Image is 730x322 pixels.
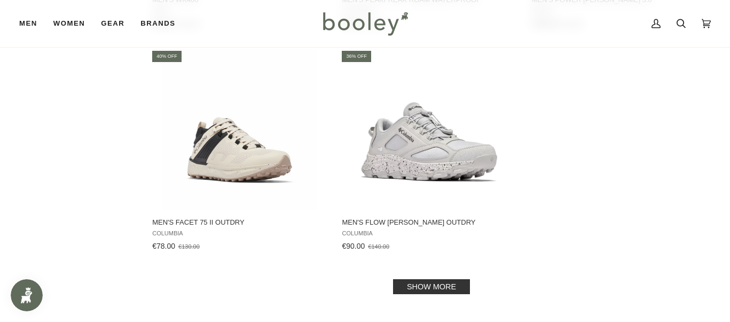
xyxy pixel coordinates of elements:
div: Pagination [152,282,711,291]
span: €90.00 [342,242,365,250]
a: Men's Flow Morrison OutDry [340,49,519,255]
span: Gear [101,18,124,29]
img: Columbia Men's Facet 75 II Outdry Dark Stone / Black - Booley Galway [160,49,320,210]
span: Columbia [152,230,327,237]
span: Men's Flow [PERSON_NAME] OutDry [342,218,517,227]
span: Men [19,18,37,29]
span: Columbia [342,230,517,237]
img: Columbia Men's Flow Morrison OutDry Slate Grey / Black - Booley Galway [349,49,509,210]
span: €140.00 [368,243,389,250]
div: 36% off [342,51,371,62]
span: Men's Facet 75 II Outdry [152,218,327,227]
span: Women [53,18,85,29]
a: Show more [393,279,470,294]
span: €130.00 [178,243,200,250]
span: Brands [140,18,175,29]
img: Booley [318,8,412,39]
div: 40% off [152,51,182,62]
a: Men's Facet 75 II Outdry [151,49,329,255]
span: €78.00 [152,242,175,250]
iframe: Button to open loyalty program pop-up [11,279,43,311]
